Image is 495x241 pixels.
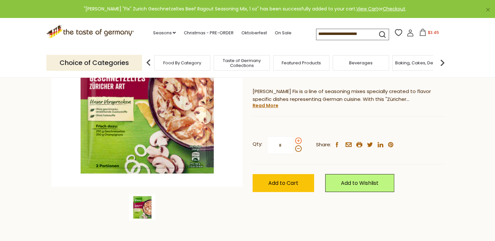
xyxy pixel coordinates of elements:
a: Featured Products [282,60,321,65]
a: Food By Category [163,60,201,65]
img: next arrow [436,56,449,69]
button: $3.45 [415,29,443,39]
a: Checkout [383,6,405,12]
a: Add to Wishlist [325,174,394,192]
button: Add to Cart [253,174,314,192]
input: Qty: [267,136,294,154]
p: Choice of Categories [46,55,142,71]
a: Seasons [153,29,176,37]
a: Oktoberfest [241,29,267,37]
span: Share: [316,141,331,149]
img: Knorr "Fix" Zurich Geschnetzeltes Beef Ragout Seasoning Mix, 1 oz [129,194,155,220]
div: "[PERSON_NAME] "Fix" Zurich Geschnetzeltes Beef Ragout Seasoning Mix, 1 oz" has been successfully... [5,5,485,13]
a: × [486,8,490,12]
p: [PERSON_NAME] Fix is a line of seasoning mixes specially created to flavor specific dishes repres... [253,88,444,104]
a: Taste of Germany Collections [216,58,268,68]
img: previous arrow [142,56,155,69]
strong: Qty: [253,140,262,148]
a: View Cart [356,6,378,12]
a: Christmas - PRE-ORDER [184,29,233,37]
span: Add to Cart [268,179,298,187]
a: Read More [253,102,278,109]
a: Baking, Cakes, Desserts [395,60,446,65]
span: $3.45 [428,30,439,35]
a: Beverages [349,60,373,65]
a: On Sale [274,29,291,37]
